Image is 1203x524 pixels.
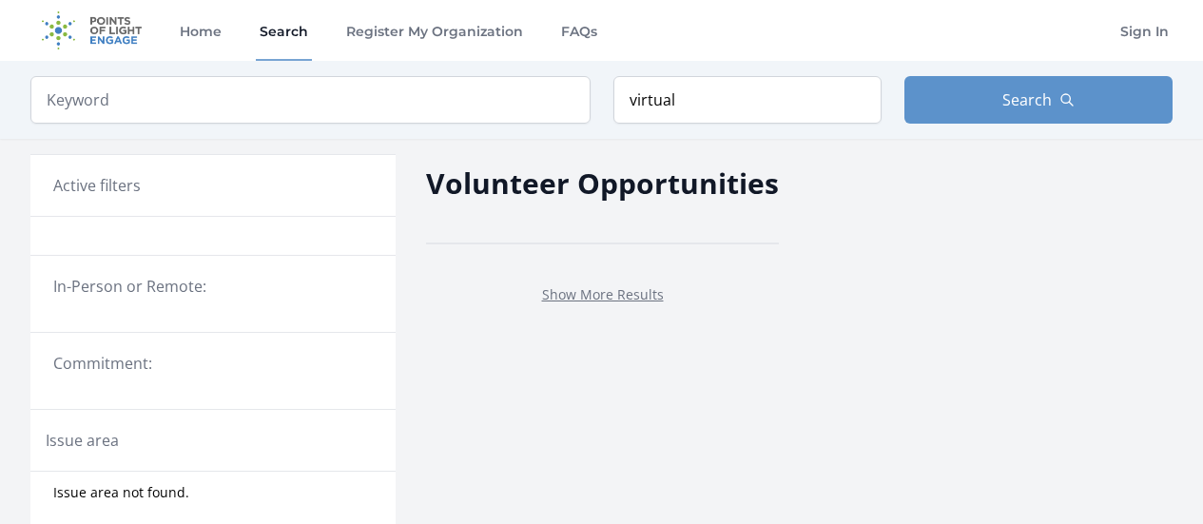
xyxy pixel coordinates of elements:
[53,352,373,375] legend: Commitment:
[53,275,373,298] legend: In-Person or Remote:
[53,174,141,197] h3: Active filters
[30,76,591,124] input: Keyword
[613,76,882,124] input: Location
[1002,88,1052,111] span: Search
[426,162,779,204] h2: Volunteer Opportunities
[904,76,1173,124] button: Search
[46,429,119,452] legend: Issue area
[53,483,189,502] span: Issue area not found.
[542,285,664,303] a: Show More Results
